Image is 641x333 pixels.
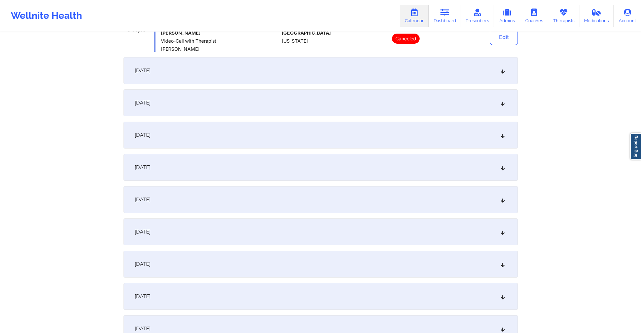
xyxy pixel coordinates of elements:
[494,5,520,27] a: Admins
[400,5,429,27] a: Calendar
[135,164,150,171] span: [DATE]
[392,34,420,44] p: Canceled
[520,5,548,27] a: Coaches
[548,5,579,27] a: Therapists
[135,196,150,203] span: [DATE]
[630,133,641,160] a: Report Bug
[135,261,150,267] span: [DATE]
[579,5,614,27] a: Medications
[135,325,150,332] span: [DATE]
[135,293,150,300] span: [DATE]
[135,132,150,138] span: [DATE]
[135,67,150,74] span: [DATE]
[161,30,279,36] h6: [PERSON_NAME]
[161,46,279,52] span: [PERSON_NAME]
[461,5,494,27] a: Prescribers
[614,5,641,27] a: Account
[490,29,518,45] button: Edit
[161,38,279,44] span: Video-Call with Therapist
[135,228,150,235] span: [DATE]
[282,38,308,44] span: [US_STATE]
[429,5,461,27] a: Dashboard
[282,30,331,36] span: [GEOGRAPHIC_DATA]
[135,99,150,106] span: [DATE]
